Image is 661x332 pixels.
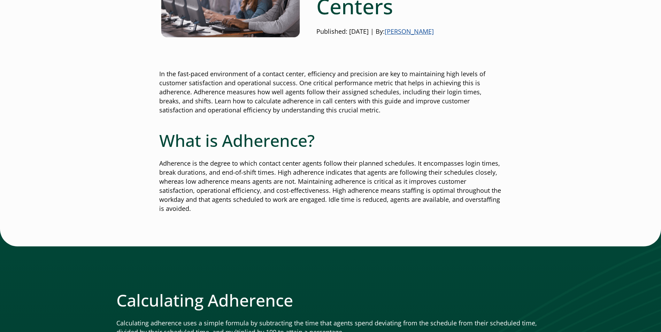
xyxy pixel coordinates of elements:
h2: Calculating Adherence [116,290,545,310]
a: [PERSON_NAME] [385,27,434,35]
p: Adherence is the degree to which contact center agents follow their planned schedules. It encompa... [159,159,502,213]
p: In the fast-paced environment of a contact center, efficiency and precision are key to maintainin... [159,70,502,115]
p: Published: [DATE] | By: [316,27,502,36]
h2: What is Adherence? [159,131,502,151]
